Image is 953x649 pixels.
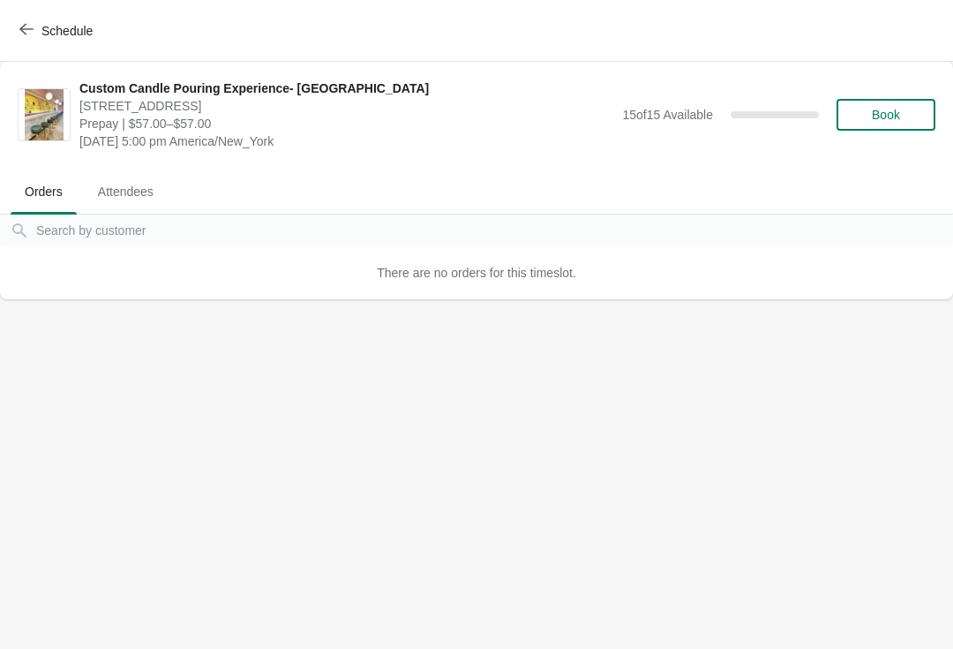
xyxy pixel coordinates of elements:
span: Prepay | $57.00–$57.00 [79,115,613,132]
img: Custom Candle Pouring Experience- Delray Beach [25,89,64,140]
span: Orders [11,176,77,208]
input: Search by customer [35,215,953,246]
span: 15 of 15 Available [622,108,713,122]
span: Custom Candle Pouring Experience- [GEOGRAPHIC_DATA] [79,79,613,97]
button: Book [837,99,935,131]
span: [DATE] 5:00 pm America/New_York [79,132,613,150]
span: Attendees [84,176,168,208]
span: Book [872,108,900,122]
span: Schedule [41,24,93,38]
span: [STREET_ADDRESS] [79,97,613,115]
button: Schedule [9,15,107,47]
span: There are no orders for this timeslot. [377,266,576,280]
